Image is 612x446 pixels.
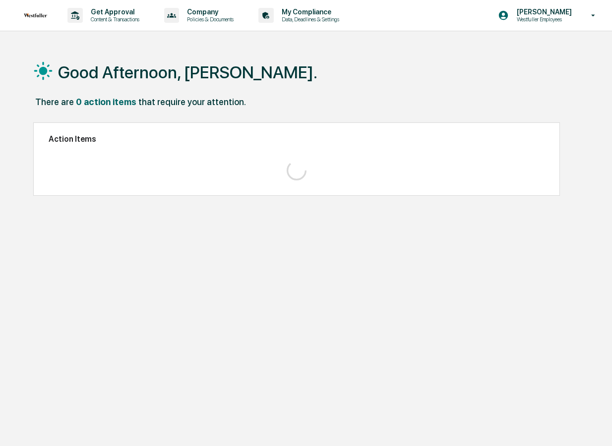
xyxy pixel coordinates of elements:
h1: Good Afternoon, [PERSON_NAME]. [58,62,317,82]
p: Policies & Documents [179,16,239,23]
p: Westfuller Employees [509,16,577,23]
p: Company [179,8,239,16]
div: There are [35,97,74,107]
div: 0 action items [76,97,136,107]
p: My Compliance [274,8,344,16]
h2: Action Items [49,134,545,144]
img: logo [24,13,48,17]
p: Content & Transactions [83,16,144,23]
div: that require your attention. [138,97,246,107]
p: [PERSON_NAME] [509,8,577,16]
p: Get Approval [83,8,144,16]
p: Data, Deadlines & Settings [274,16,344,23]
